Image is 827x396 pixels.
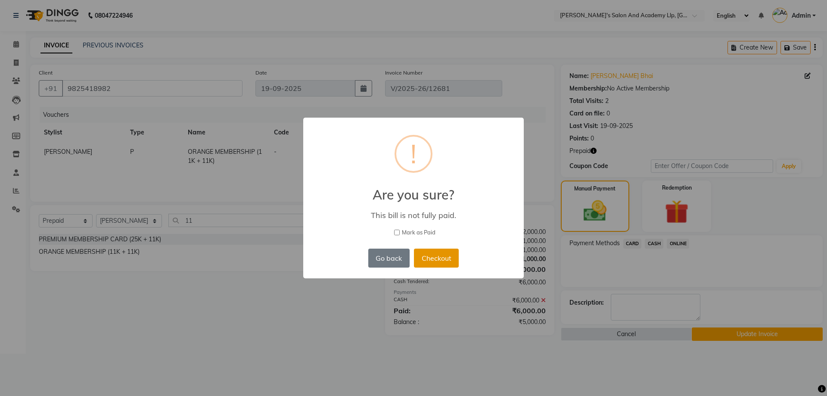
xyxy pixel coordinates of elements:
div: This bill is not fully paid. [316,210,511,220]
input: Mark as Paid [394,230,400,235]
button: Go back [368,249,410,268]
span: Mark as Paid [402,228,435,237]
h2: Are you sure? [303,177,524,203]
button: Checkout [414,249,459,268]
div: ! [410,137,417,171]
